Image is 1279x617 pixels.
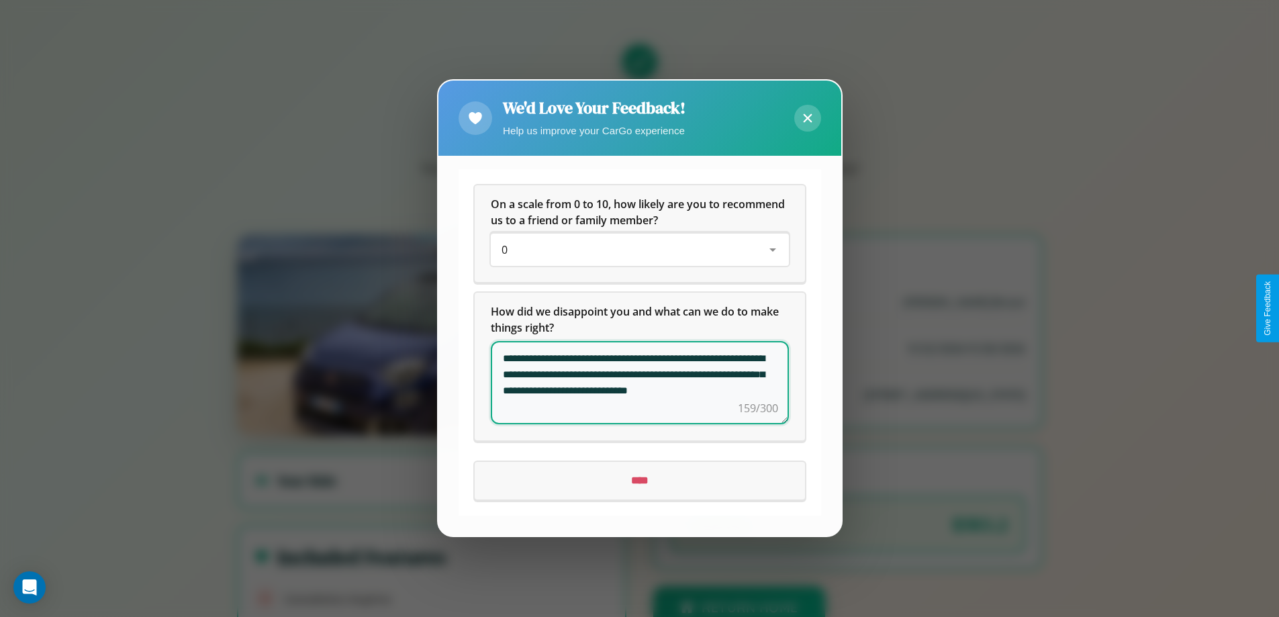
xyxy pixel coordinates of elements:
span: How did we disappoint you and what can we do to make things right? [491,305,781,336]
div: On a scale from 0 to 10, how likely are you to recommend us to a friend or family member? [491,234,789,267]
div: 159/300 [738,401,778,417]
div: Give Feedback [1263,281,1272,336]
div: On a scale from 0 to 10, how likely are you to recommend us to a friend or family member? [475,186,805,283]
span: On a scale from 0 to 10, how likely are you to recommend us to a friend or family member? [491,197,788,228]
h2: We'd Love Your Feedback! [503,97,685,119]
span: 0 [502,243,508,258]
p: Help us improve your CarGo experience [503,122,685,140]
h5: On a scale from 0 to 10, how likely are you to recommend us to a friend or family member? [491,197,789,229]
div: Open Intercom Messenger [13,571,46,604]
